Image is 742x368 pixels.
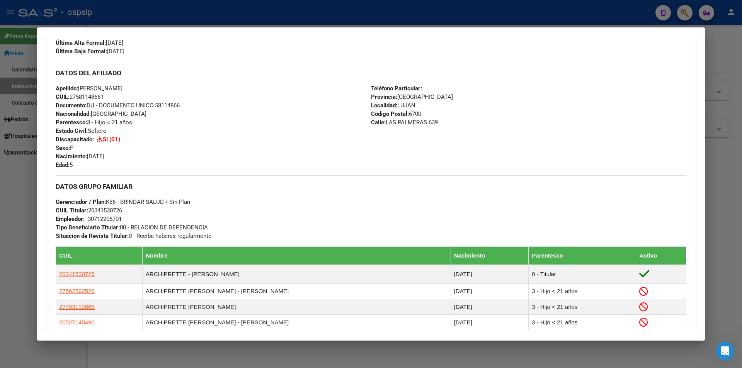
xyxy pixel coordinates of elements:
[56,144,70,151] strong: Sexo:
[103,136,120,143] strong: SI (01)
[143,246,451,265] th: Nombre
[56,161,70,168] strong: Edad:
[56,161,73,168] span: 5
[371,85,422,92] strong: Teléfono Particular:
[56,232,211,239] span: 0 - Recibe haberes regularmente
[529,283,636,299] td: 3 - Hijo < 21 años
[56,153,87,160] strong: Nacimiento:
[529,315,636,330] td: 3 - Hijo < 21 años
[143,315,451,330] td: ARCHIPRETTE [PERSON_NAME] - [PERSON_NAME]
[716,342,734,360] iframe: Intercom live chat
[56,182,686,191] h3: DATOS GRUPO FAMILIAR
[371,110,409,117] strong: Código Postal:
[56,232,129,239] strong: Situacion de Revista Titular:
[56,48,107,55] strong: Última Baja Formal:
[88,215,122,223] div: 30712206701
[56,93,104,100] span: 27581148661
[143,283,451,299] td: ARCHIPRETTE [PERSON_NAME] - [PERSON_NAME]
[371,110,421,117] span: 6700
[56,246,143,265] th: CUIL
[56,110,146,117] span: [GEOGRAPHIC_DATA]
[59,271,95,277] span: 20341530726
[56,110,91,117] strong: Nacionalidad:
[143,265,451,283] td: ARCHIPRETTE - [PERSON_NAME]
[451,315,529,330] td: [DATE]
[371,119,438,126] span: LAS PALMERAS 639
[59,319,95,326] span: 20527145490
[56,85,123,92] span: [PERSON_NAME]
[56,93,70,100] strong: CUIL:
[59,304,95,310] span: 27493112665
[56,119,87,126] strong: Parentesco:
[56,102,87,109] strong: Documento:
[56,224,120,231] strong: Tipo Beneficiario Titular:
[56,207,122,214] span: 20341530726
[451,283,529,299] td: [DATE]
[56,119,132,126] span: 3 - Hijo < 21 años
[371,102,415,109] span: LUJAN
[529,299,636,315] td: 3 - Hijo < 21 años
[56,85,78,92] strong: Apellido:
[371,102,397,109] strong: Localidad:
[451,299,529,315] td: [DATE]
[143,299,451,315] td: ARCHIPRETTE [PERSON_NAME]
[56,153,104,160] span: [DATE]
[56,136,94,143] strong: Discapacitado:
[56,198,106,205] strong: Gerenciador / Plan:
[56,69,686,77] h3: DATOS DEL AFILIADO
[56,102,180,109] span: DU - DOCUMENTO UNICO 58114866
[56,39,123,46] span: [DATE]
[529,246,636,265] th: Parentesco
[56,215,85,222] strong: Empleador:
[529,265,636,283] td: 0 - Titular
[371,119,386,126] strong: Calle:
[56,127,107,134] span: Soltero
[56,48,124,55] span: [DATE]
[59,288,95,294] span: 27562592526
[56,207,88,214] strong: CUIL Titular:
[56,39,106,46] strong: Última Alta Formal:
[451,246,529,265] th: Nacimiento
[371,93,397,100] strong: Provincia:
[636,246,686,265] th: Activo
[56,224,208,231] span: 00 - RELACION DE DEPENDENCIA
[371,93,453,100] span: [GEOGRAPHIC_DATA]
[56,144,73,151] span: F
[56,127,88,134] strong: Estado Civil:
[451,265,529,283] td: [DATE]
[56,198,190,205] span: K86 - BRINDAR SALUD / Sin Plan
